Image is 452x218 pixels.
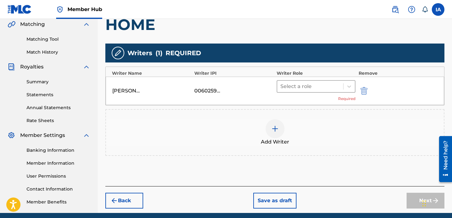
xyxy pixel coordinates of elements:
[389,3,402,16] a: Public Search
[110,197,118,204] img: 7ee5dd4eb1f8a8e3ef2f.svg
[408,6,415,13] img: help
[422,6,428,13] div: Notifications
[26,49,90,56] a: Match History
[56,6,64,13] img: Top Rightsholder
[359,70,438,77] div: Remove
[194,70,273,77] div: Writer IPI
[20,132,65,139] span: Member Settings
[8,132,15,139] img: Member Settings
[156,48,162,58] span: ( 1 )
[420,188,452,218] iframe: Chat Widget
[20,21,45,28] span: Matching
[114,49,122,57] img: writers
[26,104,90,111] a: Annual Statements
[83,132,90,139] img: expand
[26,91,90,98] a: Statements
[68,6,102,13] span: Member Hub
[8,63,15,71] img: Royalties
[432,3,444,16] div: User Menu
[253,193,296,209] button: Save as draft
[8,21,15,28] img: Matching
[127,48,152,58] span: Writers
[26,79,90,85] a: Summary
[26,117,90,124] a: Rate Sheets
[26,160,90,167] a: Member Information
[277,70,356,77] div: Writer Role
[105,15,444,34] h1: HOME
[105,193,143,209] button: Back
[8,5,32,14] img: MLC Logo
[26,147,90,154] a: Banking Information
[391,6,399,13] img: search
[26,199,90,205] a: Member Benefits
[361,87,367,95] img: 12a2ab48e56ec057fbd8.svg
[338,96,355,102] span: Required
[271,125,279,133] img: add
[20,63,44,71] span: Royalties
[405,3,418,16] div: Help
[434,133,452,184] iframe: Resource Center
[166,48,201,58] span: REQUIRED
[26,173,90,180] a: User Permissions
[26,186,90,192] a: Contact Information
[26,36,90,43] a: Matching Tool
[261,138,289,146] span: Add Writer
[422,194,426,213] div: Drag
[83,63,90,71] img: expand
[112,70,191,77] div: Writer Name
[83,21,90,28] img: expand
